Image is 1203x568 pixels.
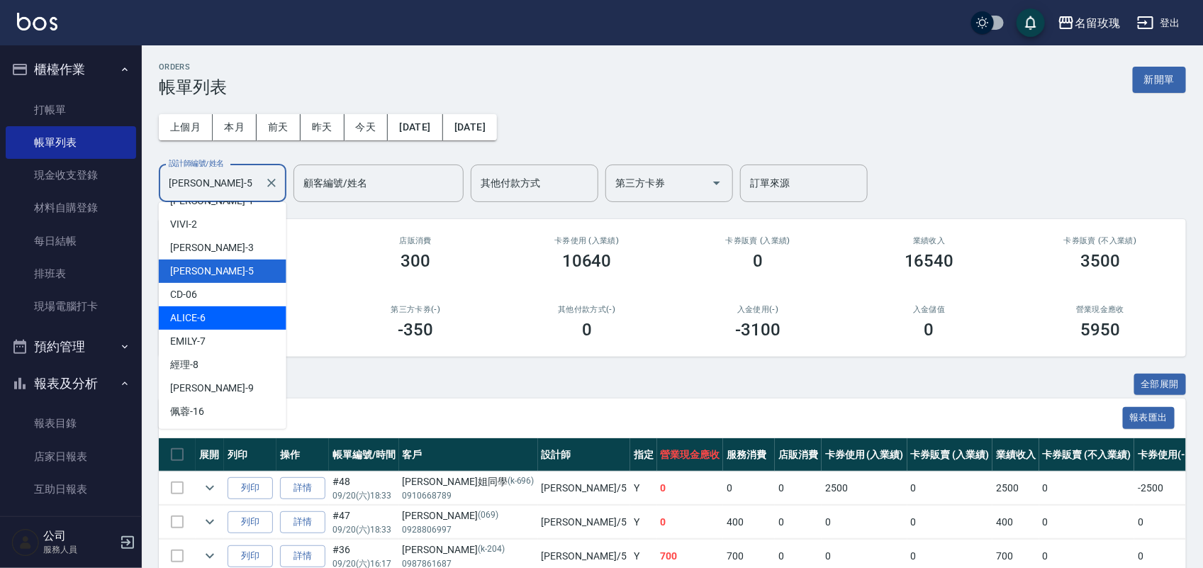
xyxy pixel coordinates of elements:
[1134,438,1192,472] th: 卡券使用(-)
[403,542,535,557] div: [PERSON_NAME]
[1080,320,1120,340] h3: 5950
[657,472,724,505] td: 0
[228,511,273,533] button: 列印
[6,257,136,290] a: 排班表
[1039,438,1134,472] th: 卡券販賣 (不入業績)
[630,472,657,505] td: Y
[399,438,538,472] th: 客戶
[170,217,197,232] span: VIVI -2
[924,320,934,340] h3: 0
[176,411,1123,425] span: 訂單列表
[992,438,1039,472] th: 業績收入
[1032,236,1170,245] h2: 卡券販賣 (不入業績)
[723,506,775,539] td: 400
[213,114,257,140] button: 本月
[723,472,775,505] td: 0
[6,407,136,440] a: 報表目錄
[257,114,301,140] button: 前天
[705,172,728,194] button: Open
[690,236,827,245] h2: 卡券販賣 (入業績)
[159,62,227,72] h2: ORDERS
[1134,374,1187,396] button: 全部展開
[753,251,763,271] h3: 0
[657,438,724,472] th: 營業現金應收
[329,472,399,505] td: #48
[170,428,204,442] span: 湘芸 -17
[992,472,1039,505] td: 2500
[6,225,136,257] a: 每日結帳
[1039,472,1134,505] td: 0
[1039,506,1134,539] td: 0
[1075,14,1120,32] div: 名留玫瑰
[630,506,657,539] td: Y
[224,438,276,472] th: 列印
[907,438,993,472] th: 卡券販賣 (入業績)
[403,489,535,502] p: 0910668789
[280,477,325,499] a: 詳情
[538,438,630,472] th: 設計師
[280,545,325,567] a: 詳情
[822,506,907,539] td: 0
[398,320,433,340] h3: -350
[735,320,780,340] h3: -3100
[280,511,325,533] a: 詳情
[861,305,998,314] h2: 入金儲值
[199,545,220,567] button: expand row
[1123,411,1175,424] a: 報表匯出
[332,523,396,536] p: 09/20 (六) 18:33
[403,523,535,536] p: 0928806997
[518,305,656,314] h2: 其他付款方式(-)
[332,489,396,502] p: 09/20 (六) 18:33
[170,264,254,279] span: [PERSON_NAME] -5
[6,473,136,506] a: 互助日報表
[1133,72,1186,86] a: 新開單
[6,328,136,365] button: 預約管理
[17,13,57,30] img: Logo
[228,477,273,499] button: 列印
[329,506,399,539] td: #47
[159,77,227,97] h3: 帳單列表
[443,114,497,140] button: [DATE]
[1032,305,1170,314] h2: 營業現金應收
[1080,251,1120,271] h3: 3500
[822,472,907,505] td: 2500
[1052,9,1126,38] button: 名留玫瑰
[345,114,388,140] button: 今天
[262,173,281,193] button: Clear
[992,506,1039,539] td: 400
[276,438,329,472] th: 操作
[170,334,206,349] span: EMILY -7
[1134,472,1192,505] td: -2500
[6,126,136,159] a: 帳單列表
[478,542,505,557] p: (k-204)
[6,94,136,126] a: 打帳單
[159,114,213,140] button: 上個月
[905,251,954,271] h3: 16540
[690,305,827,314] h2: 入金使用(-)
[538,506,630,539] td: [PERSON_NAME] /5
[301,114,345,140] button: 昨天
[43,543,116,556] p: 服務人員
[401,251,430,271] h3: 300
[1123,407,1175,429] button: 報表匯出
[582,320,592,340] h3: 0
[775,472,822,505] td: 0
[562,251,612,271] h3: 10640
[6,365,136,402] button: 報表及分析
[657,506,724,539] td: 0
[775,438,822,472] th: 店販消費
[1133,67,1186,93] button: 新開單
[329,438,399,472] th: 帳單編號/時間
[228,545,273,567] button: 列印
[630,438,657,472] th: 指定
[170,287,197,302] span: CD -06
[822,438,907,472] th: 卡券使用 (入業績)
[403,508,535,523] div: [PERSON_NAME]
[907,506,993,539] td: 0
[538,472,630,505] td: [PERSON_NAME] /5
[1134,506,1192,539] td: 0
[347,236,485,245] h2: 店販消費
[170,404,204,419] span: 佩蓉 -16
[170,311,206,325] span: ALICE -6
[388,114,442,140] button: [DATE]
